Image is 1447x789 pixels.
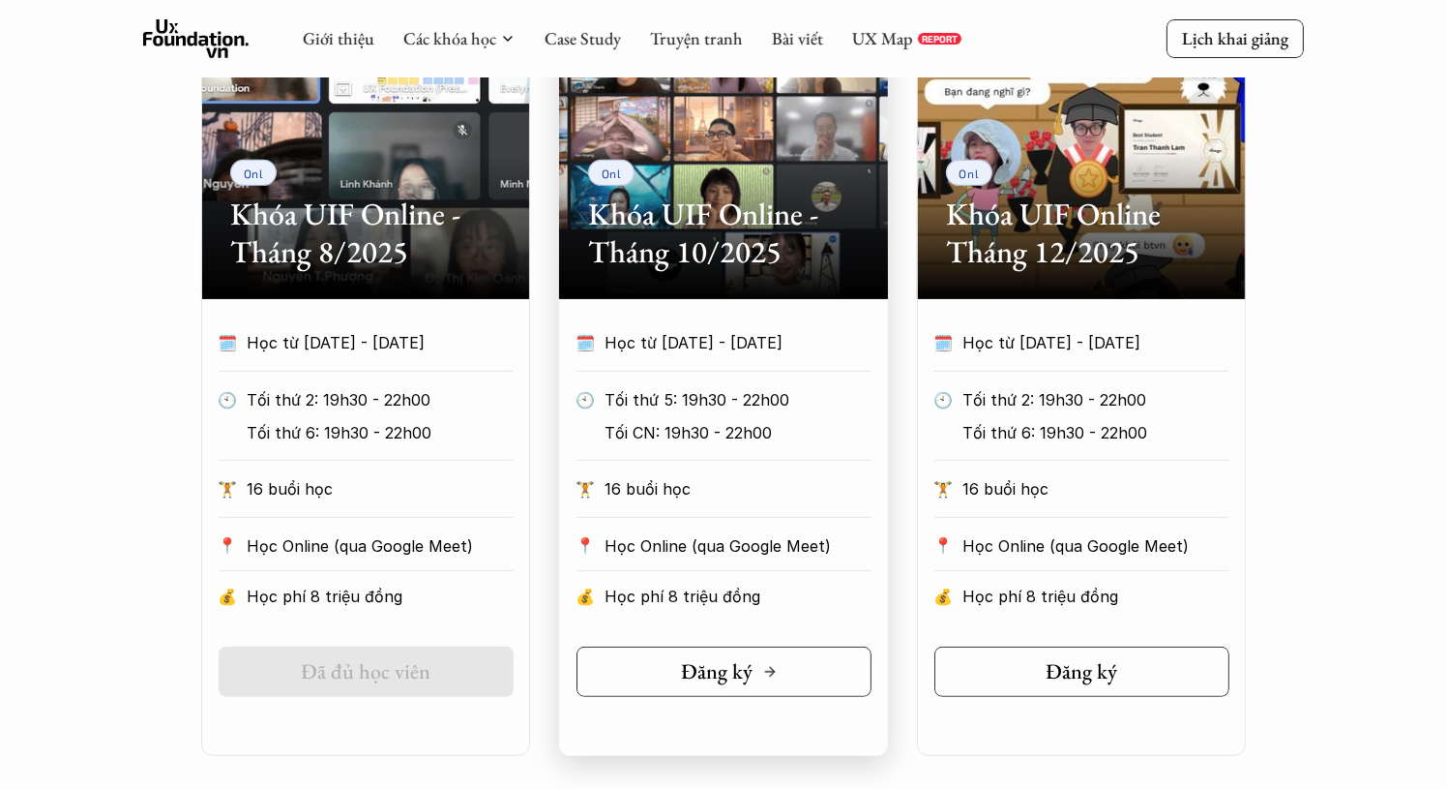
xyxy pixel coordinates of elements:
[576,536,596,555] p: 📍
[934,328,954,357] p: 🗓️
[576,582,596,611] p: 💰
[219,385,238,414] p: 🕙
[230,196,501,270] h2: Khóa UIF Online - Tháng 8/2025
[605,328,836,357] p: Học từ [DATE] - [DATE]
[852,27,913,49] a: UX Map
[934,582,954,611] p: 💰
[934,385,954,414] p: 🕙
[1166,19,1304,57] a: Lịch khai giảng
[922,33,958,45] p: REPORT
[219,536,238,555] p: 📍
[963,385,1229,414] p: Tối thứ 2: 19h30 - 22h00
[605,418,871,447] p: Tối CN: 19h30 - 22h00
[934,474,954,503] p: 🏋️
[545,27,621,49] a: Case Study
[772,27,823,49] a: Bài viết
[960,167,980,180] p: Onl
[934,647,1229,697] a: Đăng ký
[248,582,514,611] p: Học phí 8 triệu đồng
[588,196,859,270] h2: Khóa UIF Online - Tháng 10/2025
[963,328,1194,357] p: Học từ [DATE] - [DATE]
[248,385,514,414] p: Tối thứ 2: 19h30 - 22h00
[605,474,871,503] p: 16 buổi học
[602,167,622,180] p: Onl
[576,647,871,697] a: Đăng ký
[963,418,1229,447] p: Tối thứ 6: 19h30 - 22h00
[605,385,871,414] p: Tối thứ 5: 19h30 - 22h00
[605,531,871,561] p: Học Online (qua Google Meet)
[1047,659,1118,684] h5: Đăng ký
[681,659,753,684] h5: Đăng ký
[650,27,743,49] a: Truyện tranh
[403,27,496,49] a: Các khóa học
[302,659,431,684] h5: Đã đủ học viên
[219,474,238,503] p: 🏋️
[963,582,1229,611] p: Học phí 8 triệu đồng
[244,167,264,180] p: Onl
[248,474,514,503] p: 16 buổi học
[303,27,374,49] a: Giới thiệu
[963,474,1229,503] p: 16 buổi học
[576,474,596,503] p: 🏋️
[576,328,596,357] p: 🗓️
[219,582,238,611] p: 💰
[248,418,514,447] p: Tối thứ 6: 19h30 - 22h00
[576,385,596,414] p: 🕙
[963,531,1229,561] p: Học Online (qua Google Meet)
[934,536,954,555] p: 📍
[248,531,514,561] p: Học Online (qua Google Meet)
[605,582,871,611] p: Học phí 8 triệu đồng
[918,33,961,45] a: REPORT
[219,328,238,357] p: 🗓️
[1182,27,1288,49] p: Lịch khai giảng
[946,196,1217,270] h2: Khóa UIF Online Tháng 12/2025
[248,328,478,357] p: Học từ [DATE] - [DATE]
